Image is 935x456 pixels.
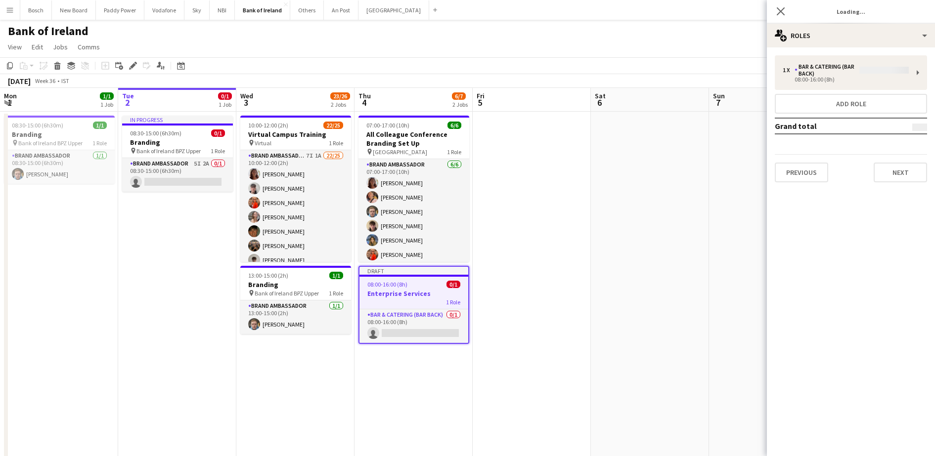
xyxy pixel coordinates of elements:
[367,281,407,288] span: 08:00-16:00 (8h)
[358,0,429,20] button: [GEOGRAPHIC_DATA]
[323,122,343,129] span: 22/25
[96,0,144,20] button: Paddy Power
[92,139,107,147] span: 1 Role
[775,118,886,134] td: Grand total
[4,116,115,184] app-job-card: 08:30-15:00 (6h30m)1/1Branding Bank of Ireland BPZ Upper1 RoleBrand Ambassador1/108:30-15:00 (6h3...
[240,280,351,289] h3: Branding
[4,130,115,139] h3: Branding
[767,5,935,18] h3: Loading...
[136,147,201,155] span: Bank of Ireland BPZ Upper
[475,97,485,108] span: 5
[122,116,233,124] div: In progress
[359,267,468,275] div: Draft
[358,130,469,148] h3: All Colleague Conference Branding Set Up
[713,91,725,100] span: Sun
[49,41,72,53] a: Jobs
[248,122,288,129] span: 10:00-12:00 (2h)
[359,309,468,343] app-card-role: Bar & Catering (Bar Back)0/108:00-16:00 (8h)
[32,42,43,51] span: Edit
[235,0,290,20] button: Bank of Ireland
[452,92,466,100] span: 6/7
[331,101,350,108] div: 2 Jobs
[8,24,89,39] h1: Bank of Ireland
[61,77,69,84] div: IST
[329,139,343,147] span: 1 Role
[358,159,469,264] app-card-role: Brand Ambassador6/607:00-17:00 (10h)[PERSON_NAME][PERSON_NAME][PERSON_NAME][PERSON_NAME][PERSON_N...
[122,158,233,192] app-card-role: Brand Ambassador5I2A0/108:30-15:00 (6h30m)
[255,139,271,147] span: Virtual
[211,129,225,137] span: 0/1
[130,129,181,137] span: 08:30-15:00 (6h30m)
[358,91,371,100] span: Thu
[329,290,343,297] span: 1 Role
[447,148,461,156] span: 1 Role
[78,42,100,51] span: Comms
[595,91,606,100] span: Sat
[446,281,460,288] span: 0/1
[8,76,31,86] div: [DATE]
[775,163,828,182] button: Previous
[4,150,115,184] app-card-role: Brand Ambassador1/108:30-15:00 (6h30m)[PERSON_NAME]
[477,91,485,100] span: Fri
[357,97,371,108] span: 4
[329,272,343,279] span: 1/1
[248,272,288,279] span: 13:00-15:00 (2h)
[28,41,47,53] a: Edit
[20,0,52,20] button: Bosch
[122,91,134,100] span: Tue
[4,91,17,100] span: Mon
[712,97,725,108] span: 7
[100,92,114,100] span: 1/1
[211,147,225,155] span: 1 Role
[240,116,351,262] app-job-card: 10:00-12:00 (2h)22/25Virtual Campus Training Virtual1 RoleBrand Ambassador7I1A22/2510:00-12:00 (2...
[446,298,460,306] span: 1 Role
[144,0,184,20] button: Vodafone
[184,0,210,20] button: Sky
[33,77,57,84] span: Week 36
[8,42,22,51] span: View
[2,97,17,108] span: 1
[53,42,68,51] span: Jobs
[122,138,233,147] h3: Branding
[255,290,319,297] span: Bank of Ireland BPZ Upper
[239,97,253,108] span: 3
[359,289,468,298] h3: Enterprise Services
[93,122,107,129] span: 1/1
[100,101,113,108] div: 1 Job
[874,163,927,182] button: Next
[452,101,468,108] div: 2 Jobs
[218,92,232,100] span: 0/1
[4,41,26,53] a: View
[373,148,427,156] span: [GEOGRAPHIC_DATA]
[240,266,351,334] app-job-card: 13:00-15:00 (2h)1/1Branding Bank of Ireland BPZ Upper1 RoleBrand Ambassador1/113:00-15:00 (2h)[PE...
[593,97,606,108] span: 6
[240,130,351,139] h3: Virtual Campus Training
[358,266,469,344] app-job-card: Draft08:00-16:00 (8h)0/1Enterprise Services1 RoleBar & Catering (Bar Back)0/108:00-16:00 (8h)
[767,24,935,47] div: Roles
[210,0,235,20] button: NBI
[358,116,469,262] app-job-card: 07:00-17:00 (10h)6/6All Colleague Conference Branding Set Up [GEOGRAPHIC_DATA]1 RoleBrand Ambassa...
[18,139,83,147] span: Bank of Ireland BPZ Upper
[12,122,63,129] span: 08:30-15:00 (6h30m)
[775,94,927,114] button: Add role
[74,41,104,53] a: Comms
[240,91,253,100] span: Wed
[240,300,351,334] app-card-role: Brand Ambassador1/113:00-15:00 (2h)[PERSON_NAME]
[121,97,134,108] span: 2
[366,122,409,129] span: 07:00-17:00 (10h)
[330,92,350,100] span: 23/26
[52,0,96,20] button: New Board
[447,122,461,129] span: 6/6
[219,101,231,108] div: 1 Job
[290,0,324,20] button: Others
[324,0,358,20] button: An Post
[122,116,233,192] app-job-card: In progress08:30-15:00 (6h30m)0/1Branding Bank of Ireland BPZ Upper1 RoleBrand Ambassador5I2A0/10...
